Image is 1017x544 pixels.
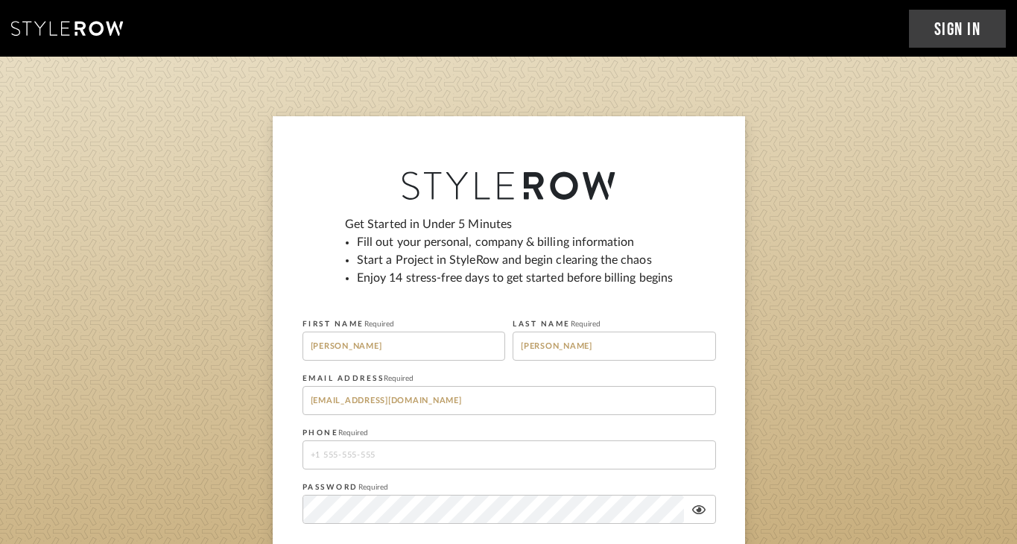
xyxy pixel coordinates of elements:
[302,483,388,492] label: PASSWORD
[357,269,673,287] li: Enjoy 14 stress-free days to get started before billing begins
[357,233,673,251] li: Fill out your personal, company & billing information
[513,320,601,329] label: LAST NAME
[302,374,414,383] label: EMAIL ADDRESS
[357,251,673,269] li: Start a Project in StyleRow and begin clearing the chaos
[384,375,414,382] span: Required
[571,320,601,328] span: Required
[513,332,716,361] input: Last Name
[338,429,368,437] span: Required
[302,332,506,361] input: First Name
[302,428,369,437] label: PHONE
[345,215,673,299] div: Get Started in Under 5 Minutes
[302,386,716,415] input: me@example.com
[358,484,388,491] span: Required
[302,320,394,329] label: FIRST NAME
[364,320,394,328] span: Required
[302,440,716,469] input: +1 555-555-555
[909,10,1007,48] a: Sign In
